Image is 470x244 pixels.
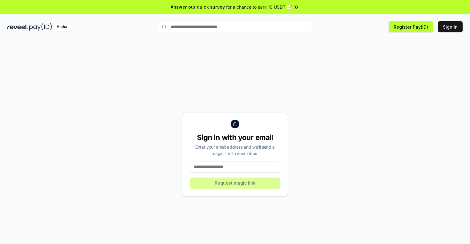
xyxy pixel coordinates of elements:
div: Sign in with your email [190,133,280,142]
div: Alpha [53,23,71,31]
span: Answer our quick survey [171,4,225,10]
img: pay_id [29,23,52,31]
button: Sign In [438,21,463,32]
span: for a chance to earn 10 USDT 📝 [226,4,292,10]
div: Enter your email address and we’ll send a magic link to your inbox. [190,144,280,157]
button: Register Pay(ID) [389,21,433,32]
img: logo_small [231,120,239,128]
img: reveel_dark [7,23,28,31]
